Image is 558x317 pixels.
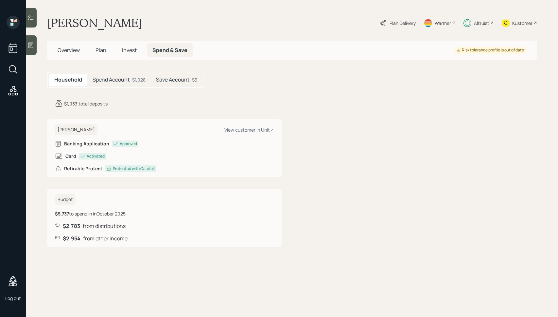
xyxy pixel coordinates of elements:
[55,194,76,205] h6: Budget
[512,20,532,27] div: Kustomer
[96,47,106,54] span: Plan
[54,77,82,83] h5: Household
[156,77,189,83] h5: Save Account
[390,20,416,27] div: Plan Delivery
[58,47,80,54] span: Overview
[64,166,102,172] h6: Retirable Protect
[93,77,130,83] h5: Spend Account
[120,141,137,147] div: Approved
[55,210,126,217] div: to spend in in October 2025
[152,47,187,54] span: Spend & Save
[224,127,274,133] div: View customer in Unit
[5,295,21,301] div: Log out
[55,235,274,242] div: from other income
[63,222,80,230] b: $2,783
[55,222,274,230] div: from distributions
[457,47,524,53] div: Risk tolerance profile is out of date
[47,16,142,30] h1: [PERSON_NAME]
[87,153,105,159] div: Activated
[64,141,109,147] h6: Banking Application
[65,154,76,159] h6: Card
[474,20,489,27] div: Altruist
[192,76,197,83] div: $5
[55,211,69,217] b: $5,737
[435,20,451,27] div: Warmer
[122,47,137,54] span: Invest
[55,124,97,135] h6: [PERSON_NAME]
[113,166,155,172] div: Protected with Carefull
[63,235,80,242] b: $2,954
[64,100,108,107] div: $1,033 total deposits
[132,76,146,83] div: $1,028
